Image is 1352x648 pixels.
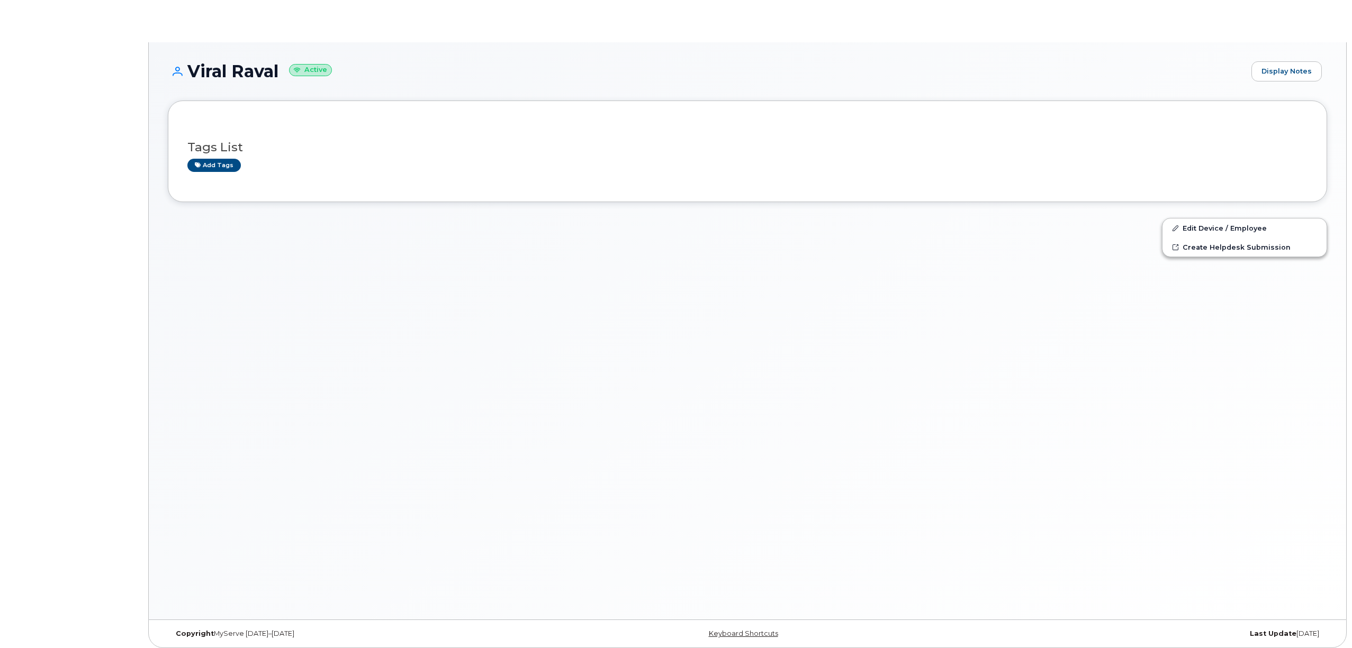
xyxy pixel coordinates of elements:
[941,629,1327,638] div: [DATE]
[709,629,778,637] a: Keyboard Shortcuts
[168,62,1246,80] h1: Viral Raval
[289,64,332,76] small: Active
[1250,629,1296,637] strong: Last Update
[1162,218,1327,238] a: Edit Device / Employee
[168,629,554,638] div: MyServe [DATE]–[DATE]
[176,629,214,637] strong: Copyright
[1251,61,1322,81] a: Display Notes
[187,141,1308,154] h3: Tags List
[187,159,241,172] a: Add tags
[1162,238,1327,257] a: Create Helpdesk Submission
